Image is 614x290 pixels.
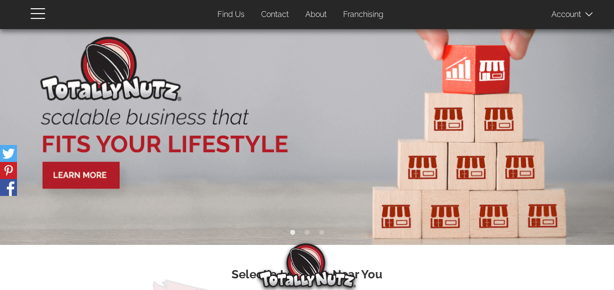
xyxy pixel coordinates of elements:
[298,5,334,24] a: About
[288,228,298,238] button: 1 of 3
[336,5,391,24] a: Franchising
[210,5,252,24] a: Find Us
[259,243,356,288] img: Totally Nutz Logo
[302,228,312,238] button: 2 of 3
[317,228,327,238] button: 3 of 3
[38,268,577,281] h3: Select a Location Near You
[254,5,296,24] a: Contact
